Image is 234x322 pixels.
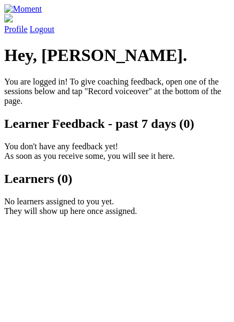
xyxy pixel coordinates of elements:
h2: Learner Feedback - past 7 days (0) [4,117,230,131]
p: You don't have any feedback yet! As soon as you receive some, you will see it here. [4,142,230,161]
img: default_avatar-b4e2223d03051bc43aaaccfb402a43260a3f17acc7fafc1603fdf008d6cba3c9.png [4,14,13,22]
p: No learners assigned to you yet. They will show up here once assigned. [4,197,230,216]
p: You are logged in! To give coaching feedback, open one of the sessions below and tap "Record voic... [4,77,230,106]
a: Logout [30,25,54,34]
h1: Hey, [PERSON_NAME]. [4,45,230,65]
a: Profile [4,14,230,34]
img: Moment [4,4,42,14]
h2: Learners (0) [4,172,230,186]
